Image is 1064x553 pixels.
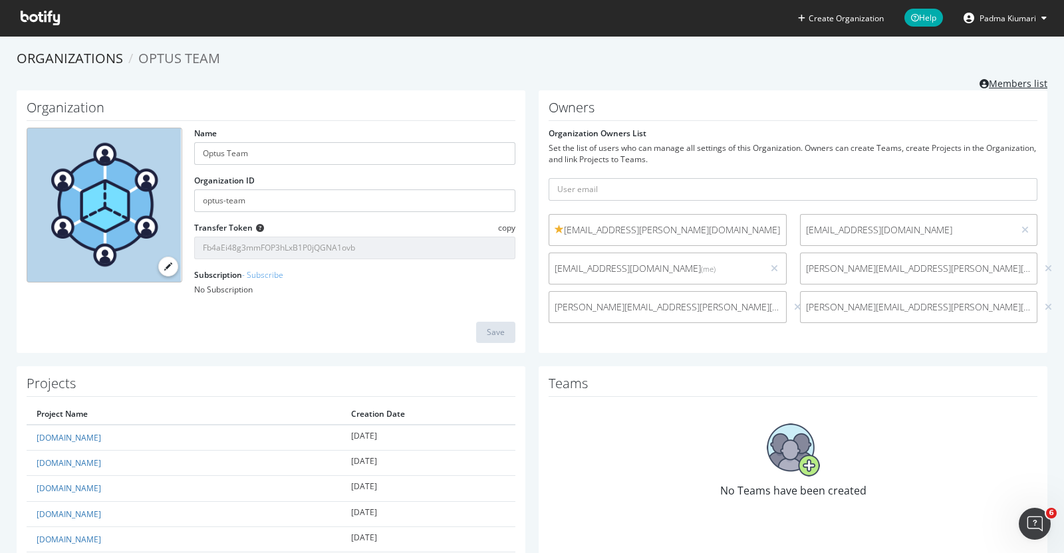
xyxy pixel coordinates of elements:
div: No Subscription [194,284,515,295]
h1: Teams [549,376,1037,397]
td: [DATE] [341,451,515,476]
span: Help [904,9,943,27]
a: [DOMAIN_NAME] [37,432,101,443]
span: [PERSON_NAME][EMAIL_ADDRESS][PERSON_NAME][DOMAIN_NAME] [806,262,1032,275]
span: [PERSON_NAME][EMAIL_ADDRESS][PERSON_NAME][DOMAIN_NAME] [555,300,781,314]
span: [PERSON_NAME][EMAIL_ADDRESS][PERSON_NAME][DOMAIN_NAME] [806,300,1032,314]
h1: Owners [549,100,1037,121]
span: Padma Kiumari [980,13,1036,24]
button: Save [476,322,515,343]
h1: Organization [27,100,515,121]
img: No Teams have been created [767,423,820,477]
label: Transfer Token [194,222,253,233]
th: Creation Date [341,403,515,425]
td: [DATE] [341,425,515,451]
label: Name [194,128,217,139]
a: [DOMAIN_NAME] [37,534,101,545]
label: Organization Owners List [549,128,646,139]
th: Project Name [27,403,341,425]
td: [DATE] [341,501,515,526]
input: name [194,142,515,165]
ol: breadcrumbs [17,49,1047,68]
label: Subscription [194,269,283,280]
div: Set the list of users who can manage all settings of this Organization. Owners can create Teams, ... [549,142,1037,165]
button: Padma Kiumari [953,7,1057,29]
span: Optus Team [138,49,220,67]
a: Members list [980,74,1047,90]
div: Save [487,326,505,338]
a: [DOMAIN_NAME] [37,457,101,469]
a: Organizations [17,49,123,67]
span: copy [498,222,515,233]
span: [EMAIL_ADDRESS][DOMAIN_NAME] [555,262,757,275]
td: [DATE] [341,526,515,552]
label: Organization ID [194,175,255,186]
h1: Projects [27,376,515,397]
span: No Teams have been created [720,483,866,498]
button: Create Organization [797,12,884,25]
span: [EMAIL_ADDRESS][PERSON_NAME][DOMAIN_NAME] [555,223,781,237]
span: 6 [1046,508,1057,518]
a: [DOMAIN_NAME] [37,508,101,520]
span: [EMAIL_ADDRESS][DOMAIN_NAME] [806,223,1009,237]
td: [DATE] [341,476,515,501]
small: (me) [701,264,716,274]
a: [DOMAIN_NAME] [37,483,101,494]
a: - Subscribe [242,269,283,280]
input: User email [549,178,1037,201]
input: Organization ID [194,189,515,212]
iframe: Intercom live chat [1019,508,1051,540]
